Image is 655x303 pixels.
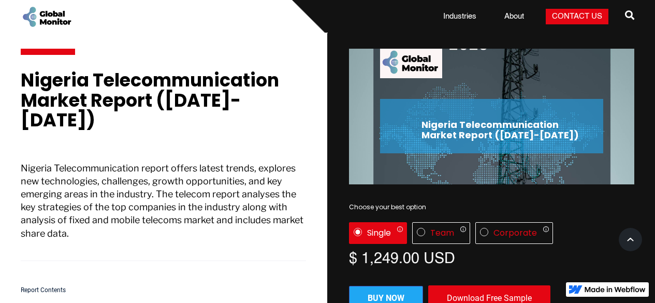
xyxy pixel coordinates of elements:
p: Nigeria Telecommunication report offers latest trends, explores new technologies, challenges, gro... [21,162,306,261]
h2: Nigeria Telecommunication Market Report ([DATE]-[DATE]) [421,120,593,140]
a:  [625,6,634,27]
div: Choose your best option [349,202,634,212]
img: Made in Webflow [585,286,646,293]
div: License [349,222,634,244]
div: Corporate [493,228,537,238]
a: home [21,5,72,28]
a: Industries [437,11,483,22]
a: About [498,11,530,22]
span:  [625,8,634,22]
h1: Nigeria Telecommunication Market Report ([DATE]-[DATE]) [21,70,306,141]
a: Contact Us [546,9,608,24]
h5: Report Contents [21,287,306,294]
div: Single [367,228,391,238]
div: $ 1,249.00 USD [349,249,634,265]
div: Team [430,228,454,238]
